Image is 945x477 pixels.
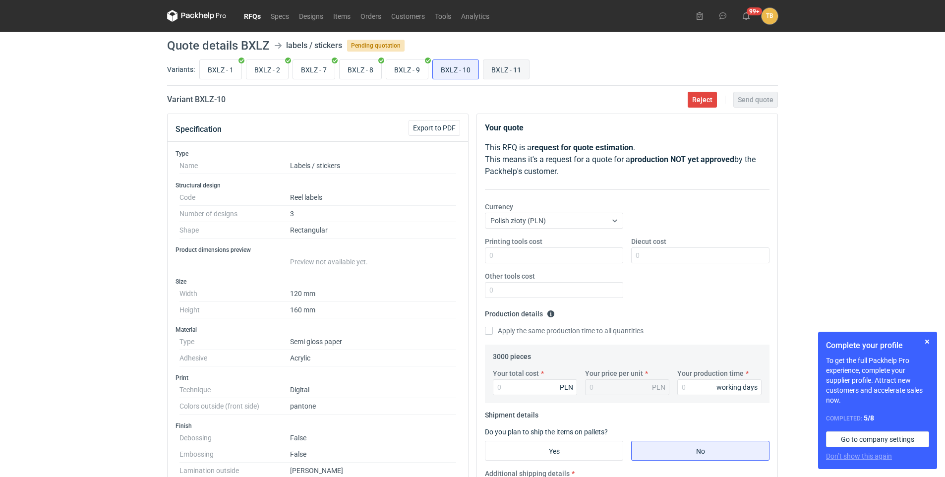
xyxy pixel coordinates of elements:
dt: Technique [179,382,290,398]
dd: Rectangular [290,222,456,238]
dt: Embossing [179,446,290,463]
legend: 3000 pieces [493,349,531,360]
dt: Shape [179,222,290,238]
dd: Semi gloss paper [290,334,456,350]
h3: Product dimensions preview [176,246,460,254]
button: 99+ [738,8,754,24]
button: Reject [688,92,717,108]
dd: False [290,430,456,446]
p: To get the full Packhelp Pro experience, complete your supplier profile. Attract new customers an... [826,356,929,405]
button: Send quote [733,92,778,108]
dt: Number of designs [179,206,290,222]
strong: request for quote estimation [532,143,633,152]
a: Tools [430,10,456,22]
input: 0 [485,247,623,263]
dd: Labels / stickers [290,158,456,174]
a: Customers [386,10,430,22]
a: Orders [355,10,386,22]
input: 0 [631,247,769,263]
button: TB [762,8,778,24]
svg: Packhelp Pro [167,10,227,22]
button: Export to PDF [409,120,460,136]
dd: 3 [290,206,456,222]
legend: Production details [485,306,555,318]
div: Tim Bastl [762,8,778,24]
h3: Type [176,150,460,158]
button: Don’t show this again [826,451,892,461]
dt: Name [179,158,290,174]
dt: Code [179,189,290,206]
div: PLN [652,382,665,392]
h3: Print [176,374,460,382]
label: Variants: [167,64,195,74]
label: Do you plan to ship the items on pallets? [485,428,608,436]
label: BXLZ - 9 [386,60,428,79]
h2: Variant BXLZ - 10 [167,94,226,106]
h3: Material [176,326,460,334]
legend: Shipment details [485,407,538,419]
dd: pantone [290,398,456,415]
h3: Finish [176,422,460,430]
dt: Adhesive [179,350,290,366]
div: working days [716,382,758,392]
label: Yes [485,441,623,461]
button: Specification [176,118,222,141]
dt: Height [179,302,290,318]
a: RFQs [239,10,266,22]
label: Printing tools cost [485,237,542,246]
a: Analytics [456,10,494,22]
label: BXLZ - 1 [199,60,242,79]
span: Pending quotation [347,40,405,52]
h3: Size [176,278,460,286]
span: Reject [692,96,712,103]
label: BXLZ - 2 [246,60,289,79]
input: 0 [677,379,762,395]
label: Other tools cost [485,271,535,281]
dt: Type [179,334,290,350]
span: Send quote [738,96,773,103]
h1: Complete your profile [826,340,929,352]
strong: Your quote [485,123,524,132]
label: Apply the same production time to all quantities [485,326,644,336]
input: 0 [485,282,623,298]
label: Diecut cost [631,237,666,246]
span: Polish złoty (PLN) [490,217,546,225]
label: Your production time [677,368,744,378]
a: Go to company settings [826,431,929,447]
dd: Digital [290,382,456,398]
dd: Reel labels [290,189,456,206]
p: This RFQ is a . This means it's a request for a quote for a by the Packhelp's customer. [485,142,769,178]
div: PLN [560,382,573,392]
strong: production NOT yet approved [630,155,734,164]
label: BXLZ - 11 [483,60,530,79]
dd: False [290,446,456,463]
dt: Width [179,286,290,302]
a: Specs [266,10,294,22]
a: Designs [294,10,328,22]
span: Export to PDF [413,124,456,131]
button: Skip for now [921,336,933,348]
strong: 5 / 8 [864,414,874,422]
h1: Quote details BXLZ [167,40,269,52]
input: 0 [493,379,577,395]
label: BXLZ - 10 [432,60,479,79]
dd: 120 mm [290,286,456,302]
label: Your price per unit [585,368,643,378]
dt: Colors outside (front side) [179,398,290,415]
label: BXLZ - 8 [339,60,382,79]
div: labels / stickers [286,40,342,52]
dd: Acrylic [290,350,456,366]
dt: Debossing [179,430,290,446]
a: Items [328,10,355,22]
dd: 160 mm [290,302,456,318]
h3: Structural design [176,181,460,189]
label: Currency [485,202,513,212]
label: BXLZ - 7 [293,60,335,79]
label: Your total cost [493,368,539,378]
span: Preview not available yet. [290,258,368,266]
label: No [631,441,769,461]
div: Completed: [826,413,929,423]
